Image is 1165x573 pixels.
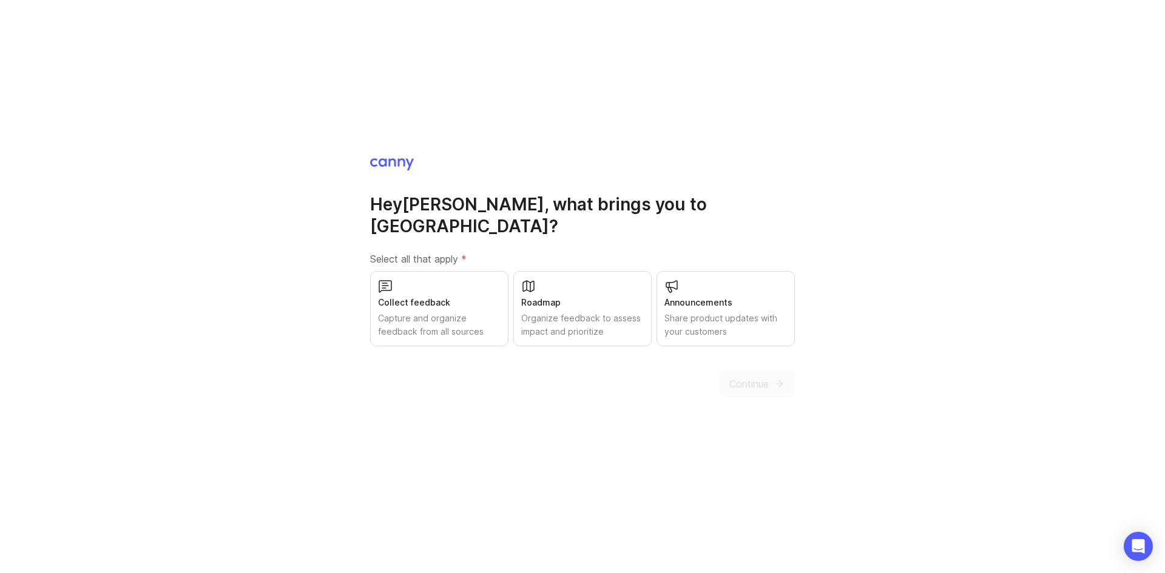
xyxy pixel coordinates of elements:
[664,296,787,309] div: Announcements
[664,312,787,338] div: Share product updates with your customers
[513,271,652,346] button: RoadmapOrganize feedback to assess impact and prioritize
[521,312,644,338] div: Organize feedback to assess impact and prioritize
[370,158,414,170] img: Canny Home
[521,296,644,309] div: Roadmap
[370,193,795,237] h1: Hey [PERSON_NAME] , what brings you to [GEOGRAPHIC_DATA]?
[657,271,795,346] button: AnnouncementsShare product updates with your customers
[370,252,795,266] label: Select all that apply
[1124,532,1153,561] div: Open Intercom Messenger
[378,296,501,309] div: Collect feedback
[378,312,501,338] div: Capture and organize feedback from all sources
[370,271,508,346] button: Collect feedbackCapture and organize feedback from all sources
